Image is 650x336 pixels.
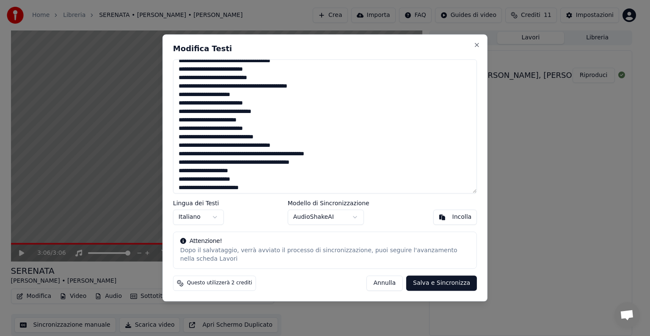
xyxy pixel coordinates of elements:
span: Questo utilizzerà 2 crediti [187,280,252,287]
label: Lingua dei Testi [173,201,224,207]
button: Annulla [366,276,403,291]
h2: Modifica Testi [173,45,477,52]
div: Attenzione! [180,237,470,246]
button: Incolla [433,210,477,225]
div: Incolla [452,213,472,222]
label: Modello di Sincronizzazione [288,201,369,207]
button: Salva e Sincronizza [406,276,477,291]
div: Dopo il salvataggio, verrà avviato il processo di sincronizzazione, puoi seguire l'avanzamento ne... [180,247,470,264]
